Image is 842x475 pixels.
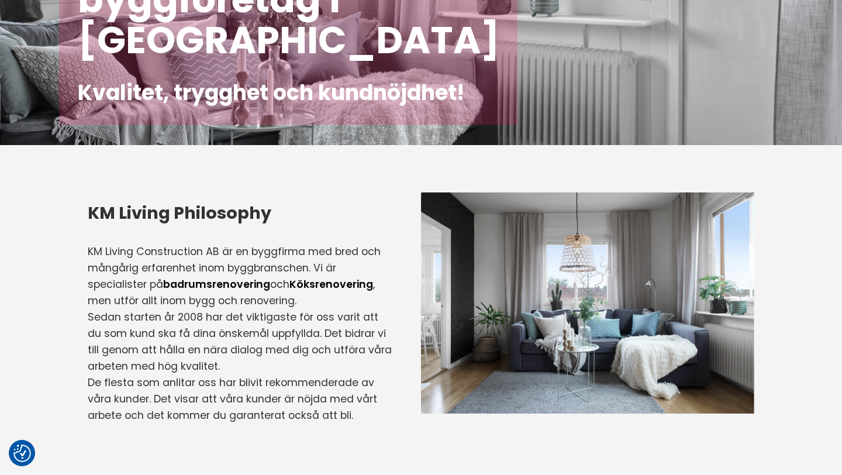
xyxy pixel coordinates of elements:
[88,201,392,225] h3: KM Living Philosophy
[163,277,270,291] a: badrumsrenovering
[392,192,754,414] img: Byggföretag i Stockholm
[289,277,373,291] a: Köksrenovering
[88,309,392,374] p: Sedan starten år 2008 har det viktigaste för oss varit att du som kund ska få dina önskemål uppfy...
[13,445,31,462] img: Revisit consent button
[13,445,31,462] button: Samtyckesinställningar
[88,374,392,424] p: De flesta som anlitar oss har blivit rekommenderade av våra kunder. Det visar att våra kunder är ...
[88,243,392,309] p: KM Living Construction AB är en byggfirma med bred och mångårig erfarenhet inom byggbranschen. Vi...
[78,80,499,106] h2: Kvalitet, trygghet och kundnöjdhet!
